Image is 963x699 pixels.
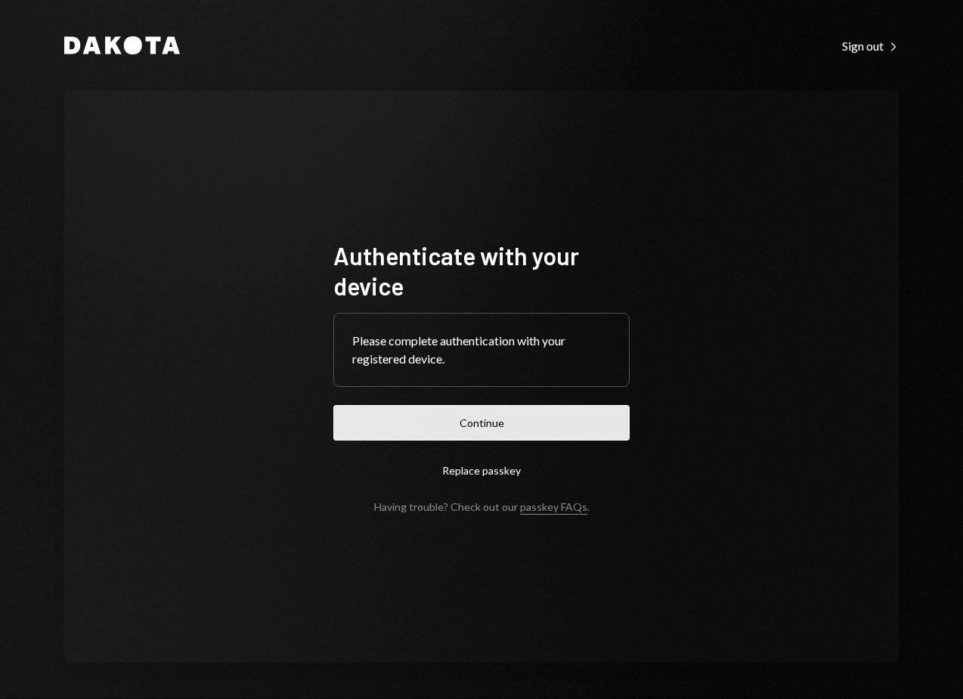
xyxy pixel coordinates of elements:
[374,500,590,513] div: Having trouble? Check out our .
[333,240,630,301] h1: Authenticate with your device
[842,37,899,54] a: Sign out
[333,453,630,488] button: Replace passkey
[842,39,899,54] div: Sign out
[520,500,587,515] a: passkey FAQs
[333,405,630,441] button: Continue
[352,332,611,368] div: Please complete authentication with your registered device.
